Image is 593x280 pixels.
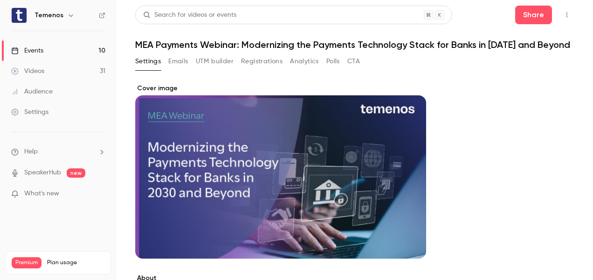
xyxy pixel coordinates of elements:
img: Temenos [12,8,27,23]
button: Polls [326,54,340,69]
span: Plan usage [47,259,105,267]
section: Cover image [135,84,426,259]
span: new [67,168,85,178]
span: Help [24,147,38,157]
div: Events [11,46,43,55]
button: Emails [168,54,188,69]
button: Share [515,6,552,24]
div: Search for videos or events [143,10,236,20]
span: What's new [24,189,59,199]
button: Settings [135,54,161,69]
button: UTM builder [196,54,234,69]
h6: Temenos [34,11,63,20]
a: SpeakerHub [24,168,61,178]
span: Premium [12,257,41,268]
label: Cover image [135,84,426,93]
button: Registrations [241,54,283,69]
div: Audience [11,87,53,96]
h1: MEA Payments Webinar: Modernizing the Payments Technology Stack for Banks in [DATE] and Beyond [135,39,574,50]
div: Settings [11,107,48,117]
button: Analytics [290,54,319,69]
li: help-dropdown-opener [11,147,105,157]
iframe: Noticeable Trigger [94,190,105,198]
button: CTA [347,54,360,69]
div: Videos [11,67,44,76]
